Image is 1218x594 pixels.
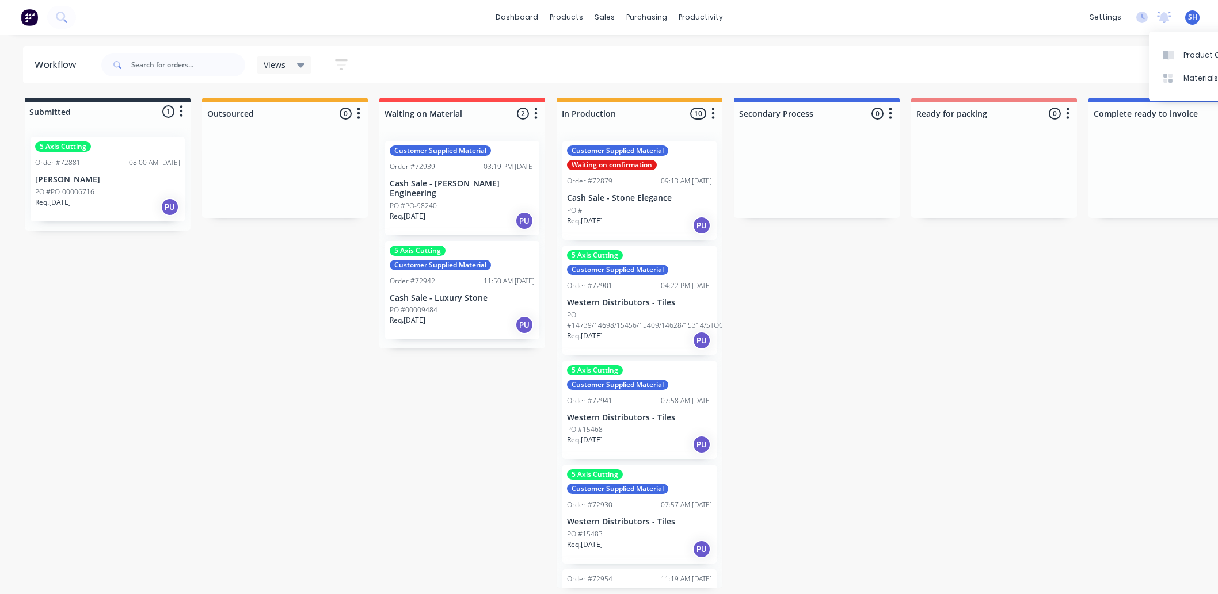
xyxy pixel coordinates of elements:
p: PO #15468 [567,424,603,435]
div: 04:22 PM [DATE] [661,281,712,291]
div: 09:13 AM [DATE] [661,176,712,186]
p: PO #PO-98240 [390,201,437,211]
div: Waiting on confirmation [567,160,657,170]
p: PO #PO-00006716 [35,187,94,197]
div: Customer Supplied Material [390,260,491,270]
p: Western Distributors - Tiles [567,298,712,308]
div: productivity [673,9,729,26]
div: Order #72941 [567,396,612,406]
div: 5 Axis CuttingOrder #7288108:00 AM [DATE][PERSON_NAME]PO #PO-00006716Req.[DATE]PU [31,137,185,221]
div: PU [515,212,534,230]
a: dashboard [490,9,544,26]
p: Western Distributors - Tiles [567,413,712,423]
p: Req. [DATE] [390,211,425,221]
p: Western Distributors - Tiles [567,517,712,527]
p: PO # [567,205,583,216]
div: 03:19 PM [DATE] [484,162,535,172]
p: Req. [DATE] [35,197,71,208]
p: Req. [DATE] [567,331,603,341]
div: Order #72901 [567,281,612,291]
div: Customer Supplied Material [567,265,668,275]
p: PO #00009484 [390,305,437,315]
div: Customer Supplied Material [567,145,668,156]
div: sales [589,9,621,26]
div: purchasing [621,9,673,26]
div: PU [161,198,179,216]
div: 07:58 AM [DATE] [661,396,712,406]
div: Customer Supplied Material [567,484,668,494]
div: 5 Axis CuttingCustomer Supplied MaterialOrder #7290104:22 PM [DATE]Western Distributors - TilesPO... [562,246,717,355]
span: SH [1188,12,1197,22]
div: 07:57 AM [DATE] [661,500,712,510]
div: Order #72954 [567,574,612,584]
div: 5 Axis CuttingCustomer Supplied MaterialOrder #7294211:50 AM [DATE]Cash Sale - Luxury StonePO #00... [385,241,539,340]
p: PO #14739/14698/15456/15409/14628/15314/STOCK [567,310,727,331]
div: PU [692,540,711,558]
span: Views [264,59,286,71]
div: 5 Axis Cutting [567,250,623,260]
p: Req. [DATE] [567,435,603,445]
p: Cash Sale - Luxury Stone [390,293,535,303]
p: PO #15483 [567,529,603,539]
input: Search for orders... [131,53,245,76]
p: Req. [DATE] [390,315,425,325]
div: Customer Supplied MaterialWaiting on confirmationOrder #7287909:13 AM [DATE]Cash Sale - Stone Ele... [562,141,717,240]
p: Cash Sale - Stone Elegance [567,193,712,203]
div: products [544,9,589,26]
div: 5 Axis Cutting [35,141,91,152]
div: Order #72939 [390,162,435,172]
div: 11:50 AM [DATE] [484,276,535,286]
p: Cash Sale - [PERSON_NAME] Engineering [390,179,535,198]
p: Req. [DATE] [567,216,603,226]
div: Customer Supplied Material [567,380,668,390]
p: Req. [DATE] [567,539,603,550]
div: Order #72881 [35,158,81,168]
div: 5 Axis CuttingCustomer Supplied MaterialOrder #7294107:58 AM [DATE]Western Distributors - TilesPO... [562,361,717,459]
div: settings [1084,9,1127,26]
p: [PERSON_NAME] [35,175,180,185]
div: 5 Axis Cutting [567,365,623,375]
div: Order #72942 [390,276,435,286]
img: Factory [21,9,38,26]
div: PU [515,316,534,334]
div: PU [692,216,711,235]
div: Customer Supplied Material [390,145,491,156]
div: Materials [1183,73,1218,83]
div: 5 Axis Cutting [567,469,623,480]
div: Workflow [35,58,82,72]
div: 5 Axis Cutting [390,246,446,256]
div: PU [692,435,711,454]
div: PU [692,331,711,350]
div: Order #72879 [567,176,612,186]
div: Customer Supplied MaterialOrder #7293903:19 PM [DATE]Cash Sale - [PERSON_NAME] EngineeringPO #PO-... [385,141,539,235]
div: Order #72930 [567,500,612,510]
div: 08:00 AM [DATE] [129,158,180,168]
div: 5 Axis CuttingCustomer Supplied MaterialOrder #7293007:57 AM [DATE]Western Distributors - TilesPO... [562,465,717,564]
div: 11:19 AM [DATE] [661,574,712,584]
